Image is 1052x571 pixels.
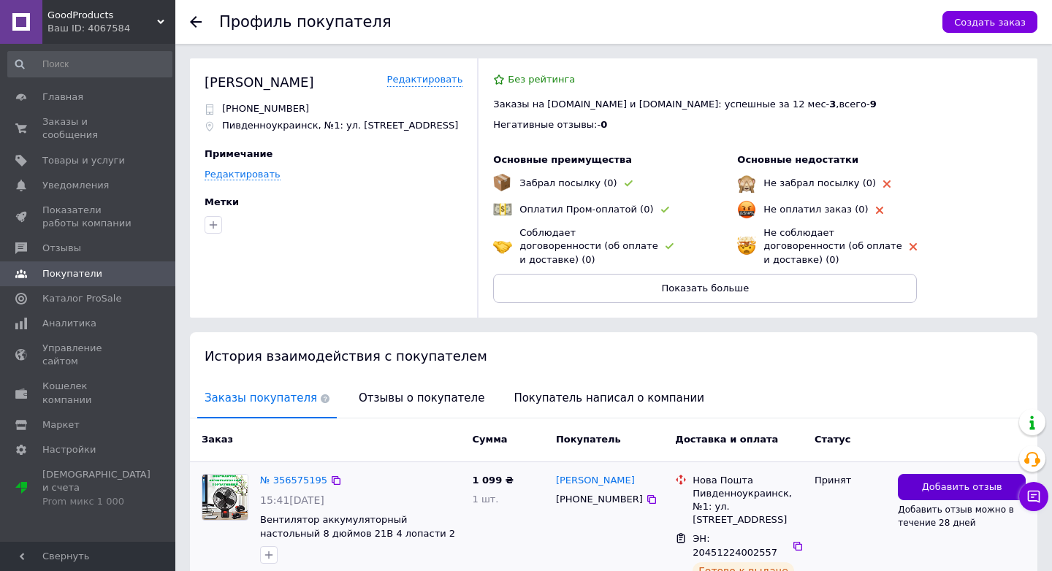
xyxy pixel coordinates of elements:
[556,474,635,488] a: [PERSON_NAME]
[815,474,886,487] div: Принят
[493,274,917,303] button: Показать больше
[815,434,851,445] span: Статус
[493,99,876,110] span: Заказы на [DOMAIN_NAME] и [DOMAIN_NAME]: успешные за 12 мес - , всего -
[519,227,657,264] span: Соблюдает договоренности (об оплате и доставке) (0)
[493,154,632,165] span: Основные преимущества
[693,474,803,487] div: Нова Пошта
[519,204,653,215] span: Оплатил Пром-оплатой (0)
[42,443,96,456] span: Настройки
[870,99,877,110] span: 9
[737,154,858,165] span: Основные недостатки
[954,17,1026,28] span: Создать заказ
[666,243,674,250] img: rating-tag-type
[205,348,487,364] span: История взаимодействия с покупателем
[205,73,314,91] div: [PERSON_NAME]
[42,317,96,330] span: Аналитика
[661,207,669,213] img: rating-tag-type
[42,267,102,280] span: Покупатели
[472,434,507,445] span: Сумма
[42,468,150,508] span: [DEMOGRAPHIC_DATA] и счета
[1019,482,1048,511] button: Чат с покупателем
[493,200,512,219] img: emoji
[763,204,868,215] span: Не оплатил заказ (0)
[42,179,109,192] span: Уведомления
[260,475,327,486] a: № 356575195
[202,475,248,520] img: Фото товару
[693,487,803,527] div: Пивденноукраинск, №1: ул. [STREET_ADDRESS]
[222,102,309,115] p: [PHONE_NUMBER]
[898,505,1014,528] span: Добавить отзыв можно в течение 28 дней
[898,474,1026,501] button: Добавить отзыв
[508,74,575,85] span: Без рейтинга
[7,51,172,77] input: Поиск
[737,237,756,256] img: emoji
[506,380,712,417] span: Покупатель написал о компании
[260,494,324,506] span: 15:41[DATE]
[219,13,392,31] h1: Профиль покупателя
[222,119,458,132] p: Пивденноукраинск, №1: ул. [STREET_ADDRESS]
[197,380,337,417] span: Заказы покупателя
[42,154,125,167] span: Товары и услуги
[202,474,248,521] a: Фото товару
[205,169,281,180] a: Редактировать
[763,177,876,188] span: Не забрал посылку (0)
[472,494,498,505] span: 1 шт.
[351,380,492,417] span: Отзывы о покупателе
[876,207,883,214] img: rating-tag-type
[42,380,135,406] span: Кошелек компании
[42,242,81,255] span: Отзывы
[601,119,607,130] span: 0
[47,22,175,35] div: Ваш ID: 4067584
[387,73,463,87] a: Редактировать
[737,200,756,219] img: emoji
[556,434,621,445] span: Покупатель
[737,174,756,193] img: emoji
[202,434,233,445] span: Заказ
[910,243,917,250] img: rating-tag-type
[883,180,891,188] img: rating-tag-type
[190,16,202,28] div: Вернуться назад
[922,480,1002,494] span: Добавить отзыв
[942,11,1037,33] button: Создать заказ
[693,533,777,558] span: ЭН: 20451224002557
[763,227,902,264] span: Не соблюдает договоренности (об оплате и доставке) (0)
[205,196,239,207] span: Метки
[42,495,150,508] div: Prom микс 1 000
[47,9,157,22] span: GoodProducts
[42,115,135,142] span: Заказы и сообщения
[42,342,135,368] span: Управление сайтом
[625,180,633,187] img: rating-tag-type
[205,148,272,159] span: Примечание
[260,514,455,566] a: Вентилятор аккумуляторный настольный 8 дюймов 21В 4 лопасти 2 АКБ вентилятор на аккумуляторе порт...
[493,174,511,191] img: emoji
[675,434,778,445] span: Доставка и оплата
[553,490,646,509] div: [PHONE_NUMBER]
[519,177,617,188] span: Забрал посылку (0)
[829,99,836,110] span: 3
[472,475,513,486] span: 1 099 ₴
[662,283,750,294] span: Показать больше
[42,91,83,104] span: Главная
[42,204,135,230] span: Показатели работы компании
[42,292,121,305] span: Каталог ProSale
[42,418,80,432] span: Маркет
[493,237,512,256] img: emoji
[493,119,601,130] span: Негативные отзывы: -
